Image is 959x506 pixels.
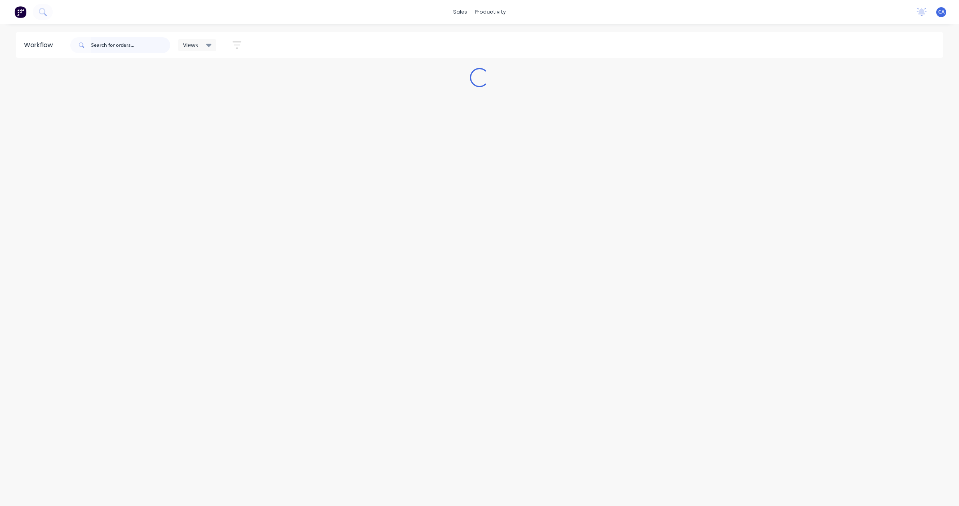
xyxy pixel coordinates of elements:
input: Search for orders... [91,37,170,53]
div: sales [449,6,471,18]
img: Factory [14,6,26,18]
span: Views [183,41,198,49]
span: CA [938,8,945,16]
div: productivity [471,6,510,18]
div: Workflow [24,40,57,50]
